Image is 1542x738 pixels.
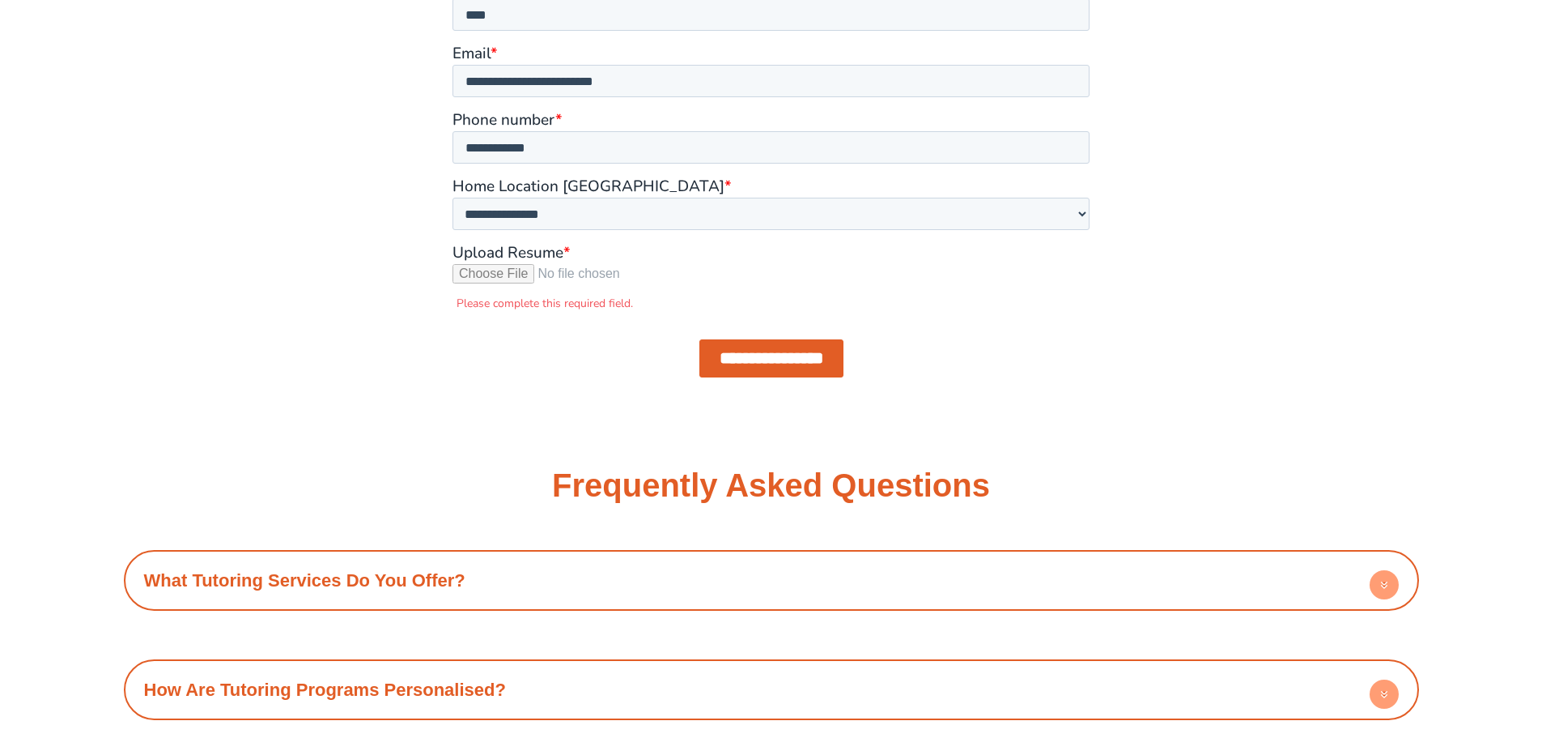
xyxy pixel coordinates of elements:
[144,680,506,700] a: How Are Tutoring Programs Personalised?
[552,469,990,501] h3: Frequently Asked Questions
[1272,555,1542,738] iframe: Chat Widget
[144,570,465,591] a: What Tutoring Services Do You Offer?
[132,668,1411,712] h4: How Are Tutoring Programs Personalised?
[132,558,1411,603] h4: What Tutoring Services Do You Offer?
